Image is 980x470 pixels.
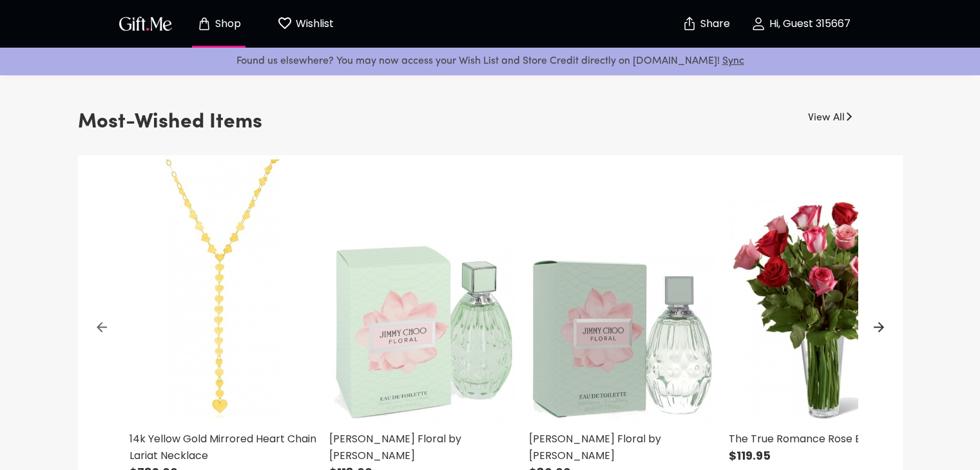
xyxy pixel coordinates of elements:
[766,19,850,30] p: Hi, Guest 315667
[117,14,175,33] img: GiftMe Logo
[684,1,729,46] button: Share
[130,155,316,422] img: 14k Yellow Gold Mirrored Heart Chain Lariat Necklace
[729,155,916,464] a: The True Romance Rose BouquetThe True Romance Rose Bouquet$119.95
[722,155,922,467] div: The True Romance Rose BouquetThe True Romance Rose Bouquet$119.95
[10,53,970,70] p: Found us elsewhere? You may now access your Wish List and Store Credit directly on [DOMAIN_NAME]!
[78,105,262,140] h3: Most-Wished Items
[329,155,516,422] img: Jimmy Choo Floral by Jimmy Choo
[212,19,241,30] p: Shop
[729,431,916,447] p: The True Romance Rose Bouquet
[729,447,916,464] p: $119.95
[293,15,334,32] p: Wishlist
[697,19,730,30] p: Share
[270,3,341,44] button: Wishlist page
[529,155,716,422] img: Jimmy Choo Floral by Jimmy Choo
[184,3,255,44] button: Store page
[115,16,176,32] button: GiftMe Logo
[736,3,865,44] button: Hi, Guest 315667
[808,105,845,126] a: View All
[329,431,516,464] p: [PERSON_NAME] Floral by [PERSON_NAME]
[529,431,716,464] p: [PERSON_NAME] Floral by [PERSON_NAME]
[130,431,316,464] p: 14k Yellow Gold Mirrored Heart Chain Lariat Necklace
[729,155,916,422] img: The True Romance Rose Bouquet
[722,56,744,66] a: Sync
[682,16,697,32] img: secure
